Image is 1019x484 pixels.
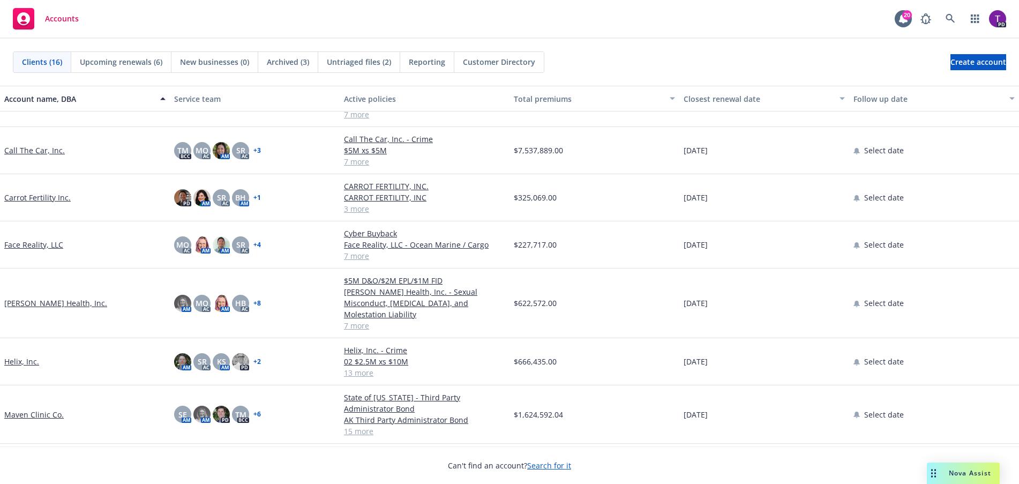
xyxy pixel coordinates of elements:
[344,275,505,286] a: $5M D&O/$2M EPL/$1M FID
[940,8,961,29] a: Search
[344,426,505,437] a: 15 more
[45,14,79,23] span: Accounts
[514,93,663,105] div: Total premiums
[217,192,226,203] span: SR
[514,145,563,156] span: $7,537,889.00
[684,297,708,309] span: [DATE]
[196,145,208,156] span: MQ
[267,56,309,68] span: Archived (3)
[864,356,904,367] span: Select date
[864,239,904,250] span: Select date
[514,297,557,309] span: $622,572.00
[4,356,39,367] a: Helix, Inc.
[514,192,557,203] span: $325,069.00
[253,147,261,154] a: + 3
[344,133,505,145] a: Call The Car, Inc. - Crime
[22,56,62,68] span: Clients (16)
[193,406,211,423] img: photo
[344,239,505,250] a: Face Reality, LLC - Ocean Marine / Cargo
[174,295,191,312] img: photo
[253,195,261,201] a: + 1
[213,236,230,254] img: photo
[232,353,249,370] img: photo
[864,297,904,309] span: Select date
[213,142,230,159] img: photo
[327,56,391,68] span: Untriaged files (2)
[4,145,65,156] a: Call The Car, Inc.
[409,56,445,68] span: Reporting
[949,468,991,478] span: Nova Assist
[684,409,708,420] span: [DATE]
[527,460,571,471] a: Search for it
[684,356,708,367] span: [DATE]
[4,409,64,420] a: Maven Clinic Co.
[684,93,833,105] div: Closest renewal date
[176,239,189,250] span: MQ
[253,359,261,365] a: + 2
[235,409,246,420] span: TM
[235,297,246,309] span: HB
[236,145,245,156] span: SR
[253,300,261,307] a: + 8
[463,56,535,68] span: Customer Directory
[902,10,912,20] div: 20
[174,189,191,206] img: photo
[344,93,505,105] div: Active policies
[178,409,187,420] span: SE
[344,250,505,262] a: 7 more
[4,192,71,203] a: Carrot Fertility Inc.
[174,353,191,370] img: photo
[989,10,1006,27] img: photo
[514,356,557,367] span: $666,435.00
[950,54,1006,70] a: Create account
[4,239,63,250] a: Face Reality, LLC
[927,463,940,484] div: Drag to move
[344,392,505,414] a: State of [US_STATE] - Third Party Administrator Bond
[509,86,679,111] button: Total premiums
[684,239,708,250] span: [DATE]
[864,145,904,156] span: Select date
[344,203,505,214] a: 3 more
[213,406,230,423] img: photo
[4,93,154,105] div: Account name, DBA
[448,460,571,471] span: Can't find an account?
[344,192,505,203] a: CARROT FERTILITY, INC
[864,192,904,203] span: Select date
[849,86,1019,111] button: Follow up date
[853,93,1003,105] div: Follow up date
[213,295,230,312] img: photo
[344,345,505,356] a: Helix, Inc. - Crime
[684,192,708,203] span: [DATE]
[915,8,936,29] a: Report a Bug
[514,409,563,420] span: $1,624,592.04
[196,297,208,309] span: MQ
[170,86,340,111] button: Service team
[344,156,505,167] a: 7 more
[344,414,505,426] a: AK Third Party Administrator Bond
[864,409,904,420] span: Select date
[193,189,211,206] img: photo
[80,56,162,68] span: Upcoming renewals (6)
[684,145,708,156] span: [DATE]
[217,356,226,367] span: KS
[235,192,246,203] span: BH
[198,356,207,367] span: SR
[4,297,107,309] a: [PERSON_NAME] Health, Inc.
[344,356,505,367] a: 02 $2.5M xs $10M
[344,145,505,156] a: $5M xs $5M
[964,8,986,29] a: Switch app
[950,52,1006,72] span: Create account
[927,463,1000,484] button: Nova Assist
[253,411,261,418] a: + 6
[193,236,211,254] img: photo
[344,181,505,192] a: CARROT FERTILITY, INC.
[177,145,189,156] span: TM
[344,367,505,378] a: 13 more
[9,4,83,34] a: Accounts
[236,239,245,250] span: SR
